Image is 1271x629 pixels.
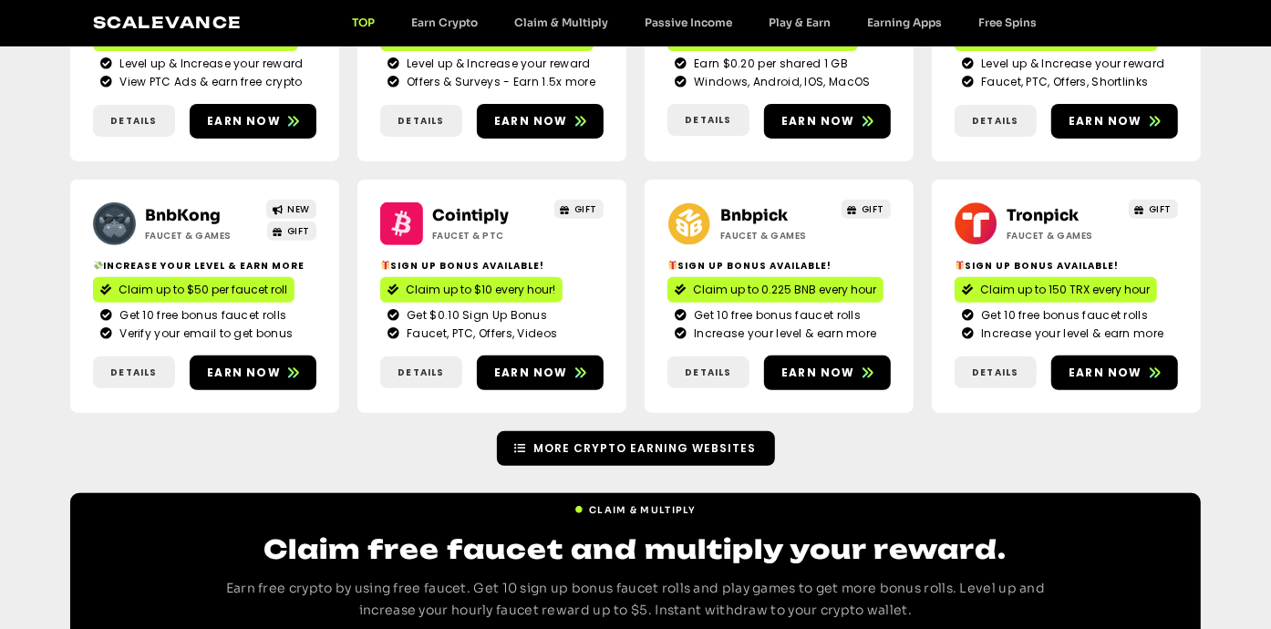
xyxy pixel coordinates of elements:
a: Free Spins [960,15,1055,29]
a: Passive Income [626,15,750,29]
a: Details [667,356,749,388]
span: Earn now [781,113,855,129]
a: Claim & Multiply [496,15,626,29]
h2: Increase your level & earn more [93,259,316,273]
a: Earn now [190,104,316,139]
span: Details [972,366,1018,379]
span: Details [972,114,1018,128]
h2: Sign up bonus available! [380,259,604,273]
span: Increase your level & earn more [689,325,876,342]
a: Scalevance [93,13,243,32]
nav: Menu [334,15,1055,29]
span: Level up & Increase your reward [402,56,590,72]
a: BnbKong [145,206,221,225]
span: Level up & Increase your reward [976,56,1164,72]
a: GIFT [267,222,317,241]
a: Bnbpick [720,206,788,225]
a: Earn now [764,104,891,139]
span: Get 10 free bonus faucet rolls [115,307,286,324]
span: Earn now [781,365,855,381]
span: Earn now [207,365,281,381]
span: Claim up to 0.225 BNB every hour [693,282,876,298]
span: Faucet, PTC, Offers, Videos [402,325,557,342]
a: Details [667,104,749,136]
span: Earn now [494,365,568,381]
span: Get 10 free bonus faucet rolls [976,307,1148,324]
a: Play & Earn [750,15,849,29]
h2: Claim free faucet and multiply your reward. [198,531,1073,567]
span: Details [110,114,157,128]
span: Details [398,114,444,128]
a: TOP [334,15,393,29]
img: 💸 [94,261,103,270]
h2: Faucet & PTC [432,229,546,242]
span: Earn $0.20 per shared 1 GB [689,56,848,72]
a: Earn now [764,356,891,390]
a: GIFT [1129,200,1179,219]
a: Details [955,356,1037,388]
span: Increase your level & earn more [976,325,1163,342]
span: GIFT [287,224,310,238]
a: Cointiply [432,206,509,225]
span: Claim up to 150 TRX every hour [980,282,1150,298]
img: 🎁 [956,261,965,270]
span: Details [685,113,731,127]
span: Earn now [1069,113,1142,129]
span: NEW [288,202,311,216]
span: Earn now [1069,365,1142,381]
span: Get 10 free bonus faucet rolls [689,307,861,324]
span: Claim up to $10 every hour! [406,282,555,298]
a: NEW [266,200,316,219]
span: GIFT [862,202,884,216]
a: Details [380,105,462,137]
a: Details [955,105,1037,137]
img: 🎁 [381,261,390,270]
span: More Crypto Earning Websites [534,440,757,457]
a: Claim up to 0.225 BNB every hour [667,277,883,303]
span: Claim & Multiply [589,503,697,517]
a: Earning Apps [849,15,960,29]
a: Earn now [190,356,316,390]
span: View PTC Ads & earn free crypto [115,74,302,90]
a: Earn now [477,356,604,390]
h2: Faucet & Games [1007,229,1121,242]
span: Windows, Android, IOS, MacOS [689,74,870,90]
a: Earn Crypto [393,15,496,29]
a: GIFT [554,200,604,219]
a: Claim up to $10 every hour! [380,277,563,303]
a: More Crypto Earning Websites [497,431,775,466]
a: Tronpick [1007,206,1079,225]
span: Details [398,366,444,379]
span: Details [110,366,157,379]
a: Earn now [1051,356,1178,390]
span: Get $0.10 Sign Up Bonus [402,307,547,324]
h2: Sign Up Bonus Available! [667,259,891,273]
img: 🎁 [668,261,677,270]
h2: Faucet & Games [145,229,259,242]
a: Details [93,356,175,388]
span: GIFT [1149,202,1172,216]
span: Details [685,366,731,379]
span: Earn now [494,113,568,129]
h2: Sign Up Bonus Available! [955,259,1178,273]
p: Earn free crypto by using free faucet. Get 10 sign up bonus faucet rolls and play games to get mo... [198,578,1073,622]
a: GIFT [842,200,892,219]
h2: Faucet & Games [720,229,834,242]
span: Level up & Increase your reward [115,56,303,72]
a: Earn now [477,104,604,139]
a: Details [93,105,175,137]
span: Claim up to $50 per faucet roll [119,282,287,298]
span: Earn now [207,113,281,129]
span: Offers & Surveys - Earn 1.5x more [402,74,595,90]
a: Claim & Multiply [574,496,697,517]
span: Verify your email to get bonus [115,325,293,342]
a: Claim up to $50 per faucet roll [93,277,294,303]
a: Earn now [1051,104,1178,139]
a: Claim up to 150 TRX every hour [955,277,1157,303]
a: Details [380,356,462,388]
span: Faucet, PTC, Offers, Shortlinks [976,74,1148,90]
span: GIFT [574,202,597,216]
